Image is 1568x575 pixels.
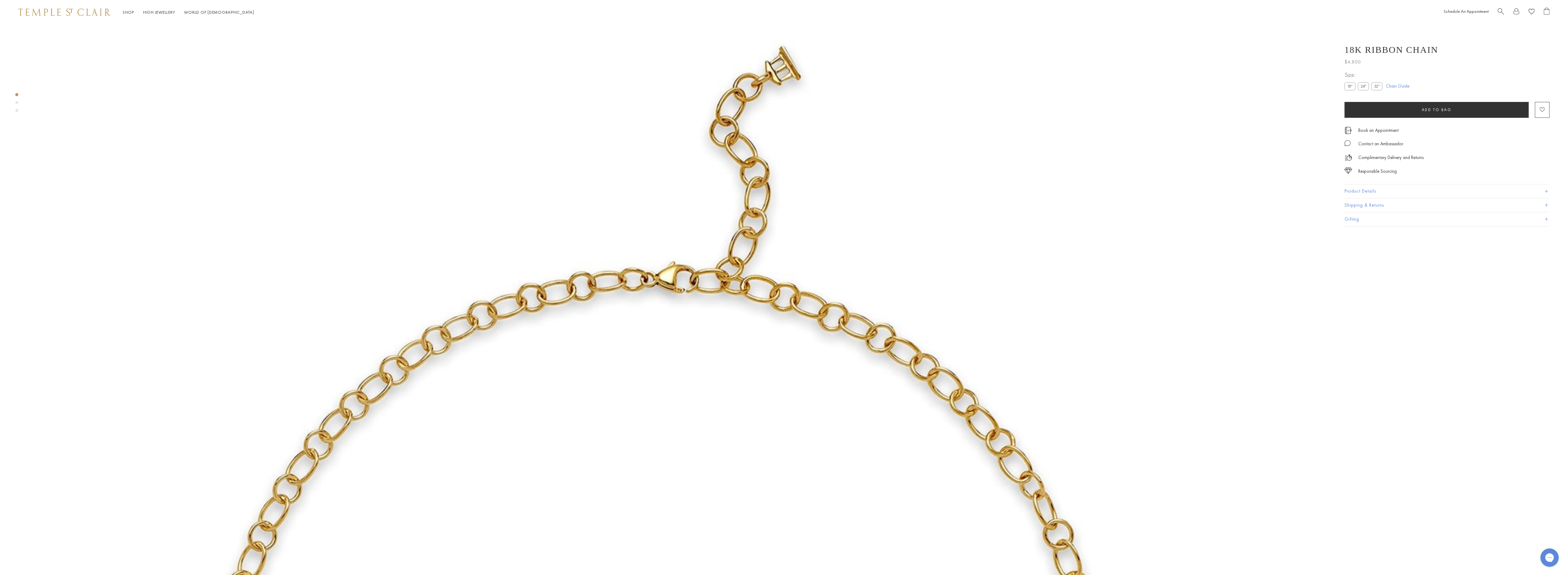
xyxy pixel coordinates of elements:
[123,9,254,16] nav: Main navigation
[1345,45,1438,55] h1: 18K Ribbon Chain
[1358,82,1369,90] label: 24"
[18,9,110,16] img: Temple St. Clair
[1386,83,1409,89] a: Chain Guide
[1537,546,1562,569] iframe: Gorgias live chat messenger
[1544,8,1550,17] a: Open Shopping Bag
[1358,154,1424,161] p: Complimentary Delivery and Returns
[1345,168,1352,174] img: icon_sourcing.svg
[1529,8,1535,17] a: View Wishlist
[1345,58,1361,66] span: $4,800
[1345,212,1550,226] button: Gifting
[1345,127,1352,134] img: icon_appointment.svg
[1345,184,1550,198] button: Product Details
[1498,8,1504,17] a: Search
[1358,140,1403,148] div: Contact an Ambassador
[1422,107,1452,112] span: Add to bag
[1345,82,1356,90] label: 18"
[123,9,134,15] a: ShopShop
[184,9,254,15] a: World of [DEMOGRAPHIC_DATA]World of [DEMOGRAPHIC_DATA]
[1358,127,1399,134] a: Book an Appointment
[1345,70,1385,80] span: Size:
[1371,82,1382,90] label: 32"
[1358,168,1397,175] div: Responsible Sourcing
[1444,9,1489,14] a: Schedule An Appointment
[1345,102,1529,118] button: Add to bag
[1345,154,1352,161] img: icon_delivery.svg
[1345,140,1351,146] img: MessageIcon-01_2.svg
[15,92,18,117] div: Product gallery navigation
[143,9,175,15] a: High JewelleryHigh Jewellery
[1345,198,1550,212] button: Shipping & Returns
